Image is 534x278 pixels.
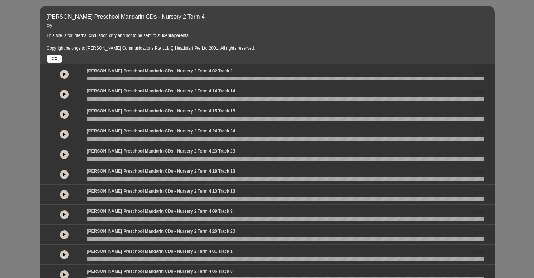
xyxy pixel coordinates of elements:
[474,269,484,277] span: 0.00
[474,69,484,76] span: 0.00
[87,148,235,154] p: [PERSON_NAME] Preschool Mandarin CDs - Nursery 2 Term 4 23 Track 23
[474,249,484,257] span: 0.00
[87,268,233,274] p: [PERSON_NAME] Preschool Mandarin CDs - Nursery 2 Term 4 06 Track 6
[474,209,484,216] span: 0.00
[47,22,53,28] span: by
[47,13,493,21] p: [PERSON_NAME] Preschool Mandarin CDs - Nursery 2 Term 4
[87,68,233,74] p: [PERSON_NAME] Preschool Mandarin CDs - Nursery 2 Term 4 02 Track 2
[474,109,484,116] span: 0.00
[87,128,235,134] p: [PERSON_NAME] Preschool Mandarin CDs - Nursery 2 Term 4 24 Track 24
[47,32,493,51] p: This site is for internal circulation only and not to be sent to students/parents. Copyright belo...
[474,149,484,156] span: 0.00
[87,228,235,234] p: [PERSON_NAME] Preschool Mandarin CDs - Nursery 2 Term 4 20 Track 20
[474,229,484,237] span: 0.00
[474,189,484,196] span: 0.00
[474,169,484,176] span: 0.00
[474,89,484,96] span: 0.00
[474,129,484,136] span: 0.00
[87,168,235,174] p: [PERSON_NAME] Preschool Mandarin CDs - Nursery 2 Term 4 18 Track 18
[87,248,233,254] p: [PERSON_NAME] Preschool Mandarin CDs - Nursery 2 Term 4 01 Track 1
[87,88,235,94] p: [PERSON_NAME] Preschool Mandarin CDs - Nursery 2 Term 4 14 Track 14
[87,208,233,214] p: [PERSON_NAME] Preschool Mandarin CDs - Nursery 2 Term 4 09 Track 9
[87,188,235,194] p: [PERSON_NAME] Preschool Mandarin CDs - Nursery 2 Term 4 13 Track 13
[87,108,235,114] p: [PERSON_NAME] Preschool Mandarin CDs - Nursery 2 Term 4 15 Track 15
